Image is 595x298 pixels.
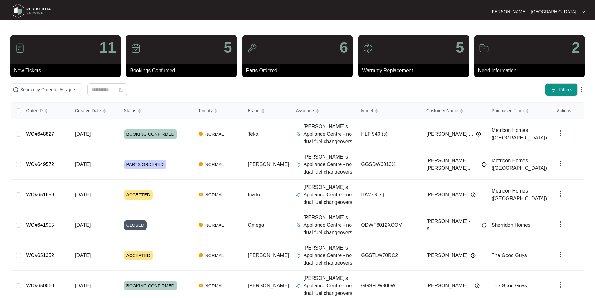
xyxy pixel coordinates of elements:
[557,190,564,198] img: dropdown arrow
[426,107,458,114] span: Customer Name
[246,67,353,74] p: Parts Ordered
[557,220,564,228] img: dropdown arrow
[492,253,527,258] span: The Good Guys
[356,240,421,271] td: GGSTLW70RC2
[124,251,153,260] span: ACCEPTED
[124,107,136,114] span: Status
[471,192,476,197] img: Info icon
[475,283,480,288] img: Info icon
[296,162,301,167] img: Assigner Icon
[303,244,356,267] p: [PERSON_NAME]'s Appliance Centre - no dual fuel changeovers
[124,160,166,169] span: PARTS ORDERED
[492,158,547,171] span: Metricon Homes ([GEOGRAPHIC_DATA])
[476,132,481,137] img: Info icon
[303,214,356,236] p: [PERSON_NAME]'s Appliance Centre - no dual fuel changeovers
[471,253,476,258] img: Info icon
[426,218,478,233] span: [PERSON_NAME] - A...
[199,253,203,257] img: Vercel Logo
[203,221,226,229] span: NORMAL
[492,107,524,114] span: Purchased From
[572,40,580,55] p: 2
[248,107,259,114] span: Brand
[124,190,153,200] span: ACCEPTED
[75,222,91,228] span: [DATE]
[75,131,91,137] span: [DATE]
[124,220,147,230] span: CLOSED
[361,107,373,114] span: Model
[363,43,373,53] img: icon
[248,253,289,258] span: [PERSON_NAME]
[356,210,421,240] td: ODWF6012XCOM
[559,87,572,93] span: Filters
[26,131,54,137] a: WO#648827
[552,103,584,119] th: Actions
[545,83,578,96] button: filter iconFilters
[487,103,552,119] th: Purchased From
[426,282,472,290] span: [PERSON_NAME]...
[203,161,226,168] span: NORMAL
[296,192,301,197] img: Assigner Icon
[479,43,489,53] img: icon
[124,281,177,290] span: BOOKING CONFIRMED
[557,281,564,289] img: dropdown arrow
[243,103,291,119] th: Brand
[296,223,301,228] img: Assigner Icon
[26,162,54,167] a: WO#649572
[291,103,356,119] th: Assignee
[70,103,119,119] th: Created Date
[340,40,348,55] p: 6
[248,283,289,288] span: [PERSON_NAME]
[75,192,91,197] span: [DATE]
[550,87,557,93] img: filter icon
[492,128,547,140] span: Metricon Homes ([GEOGRAPHIC_DATA])
[21,103,70,119] th: Order ID
[492,283,527,288] span: The Good Guys
[26,107,43,114] span: Order ID
[13,87,19,93] img: search-icon
[492,222,531,228] span: Sherridon Homes
[296,253,301,258] img: Assigner Icon
[421,103,487,119] th: Customer Name
[75,107,101,114] span: Created Date
[303,275,356,297] p: [PERSON_NAME]'s Appliance Centre - no dual fuel changeovers
[199,284,203,287] img: Vercel Logo
[203,282,226,290] span: NORMAL
[199,162,203,166] img: Vercel Logo
[203,130,226,138] span: NORMAL
[26,222,54,228] a: WO#641955
[131,43,141,53] img: icon
[124,129,177,139] span: BOOKING CONFIRMED
[426,157,478,172] span: [PERSON_NAME] [PERSON_NAME]...
[491,8,576,15] p: [PERSON_NAME]'s [GEOGRAPHIC_DATA]
[303,184,356,206] p: [PERSON_NAME]'s Appliance Centre - no dual fuel changeovers
[482,162,487,167] img: Info icon
[203,191,226,199] span: NORMAL
[194,103,243,119] th: Priority
[199,107,213,114] span: Priority
[224,40,232,55] p: 5
[15,43,25,53] img: icon
[356,103,421,119] th: Model
[557,160,564,167] img: dropdown arrow
[26,192,54,197] a: WO#651659
[75,162,91,167] span: [DATE]
[356,119,421,149] td: HLF 940 (s)
[426,252,468,259] span: [PERSON_NAME]
[248,192,260,197] span: Inalto
[296,283,301,288] img: Assigner Icon
[130,67,236,74] p: Bookings Confirmed
[26,283,54,288] a: WO#650060
[482,223,487,228] img: Info icon
[426,130,473,138] span: [PERSON_NAME] ...
[492,188,547,201] span: Metricon Homes ([GEOGRAPHIC_DATA])
[296,107,314,114] span: Assignee
[9,2,53,20] img: residentia service logo
[478,67,585,74] p: Need Information
[75,253,91,258] span: [DATE]
[362,67,469,74] p: Warranty Replacement
[99,40,116,55] p: 11
[26,253,54,258] a: WO#651352
[296,132,301,137] img: Assigner Icon
[199,193,203,196] img: Vercel Logo
[203,252,226,259] span: NORMAL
